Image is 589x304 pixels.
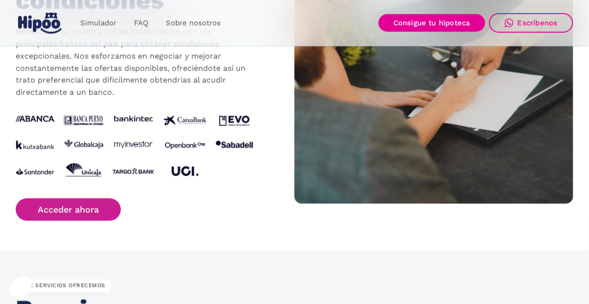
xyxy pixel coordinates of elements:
[518,19,558,27] div: Escríbenos
[489,13,573,33] a: Escríbenos
[16,9,64,38] a: home
[16,198,121,221] a: Acceder ahora
[16,26,250,99] p: Benefíciate de nuestra red de colaboración con los principales bancos del país para obtener condi...
[379,14,485,32] a: Consigue tu hipoteca
[125,14,157,33] a: FAQ
[157,14,229,33] a: Sobre nosotros
[71,14,125,33] a: Simulador
[16,280,111,292] div: QUÉ SERVICIOS OFRECEMOS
